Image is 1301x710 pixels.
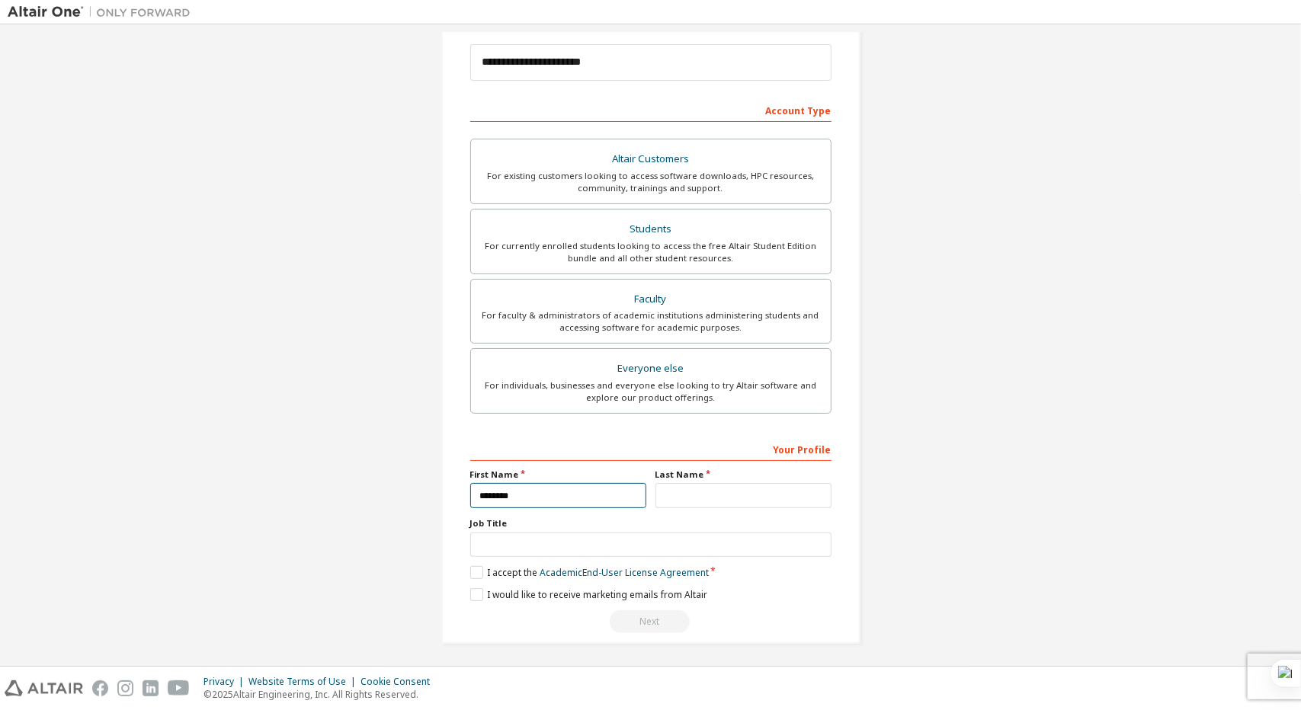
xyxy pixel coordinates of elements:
[480,219,822,240] div: Students
[470,588,707,601] label: I would like to receive marketing emails from Altair
[480,379,822,404] div: For individuals, businesses and everyone else looking to try Altair software and explore our prod...
[470,437,832,461] div: Your Profile
[470,469,646,481] label: First Name
[470,610,832,633] div: Read and acccept EULA to continue
[655,469,832,481] label: Last Name
[168,680,190,696] img: youtube.svg
[480,240,822,264] div: For currently enrolled students looking to access the free Altair Student Edition bundle and all ...
[143,680,159,696] img: linkedin.svg
[360,676,439,688] div: Cookie Consent
[540,566,709,579] a: Academic End-User License Agreement
[248,676,360,688] div: Website Terms of Use
[480,309,822,334] div: For faculty & administrators of academic institutions administering students and accessing softwa...
[470,517,832,529] label: Job Title
[470,98,832,122] div: Account Type
[203,676,248,688] div: Privacy
[5,680,83,696] img: altair_logo.svg
[470,566,709,579] label: I accept the
[8,5,198,20] img: Altair One
[480,358,822,379] div: Everyone else
[117,680,133,696] img: instagram.svg
[480,289,822,310] div: Faculty
[480,149,822,170] div: Altair Customers
[480,170,822,194] div: For existing customers looking to access software downloads, HPC resources, community, trainings ...
[203,688,439,701] p: © 2025 Altair Engineering, Inc. All Rights Reserved.
[92,680,108,696] img: facebook.svg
